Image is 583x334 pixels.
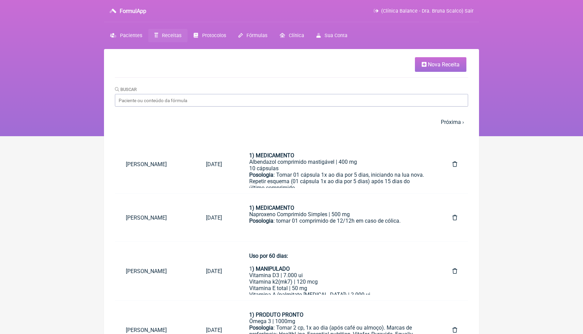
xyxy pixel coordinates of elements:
[238,247,436,295] a: Uso por 60 dias:1) MANIPULADOVitamina D3 | 7.000 uiVitamina k2(mk7) | 120 mcgVitamina E total | 5...
[325,33,347,38] span: Sua Conta
[249,159,425,172] div: Albendazol comprimido mastigável | 400 mg 10 cápsulas
[188,29,232,42] a: Protocolos
[249,312,303,318] strong: 1) PRODUTO PRONTO
[249,172,425,204] div: : Tomar 01 cápsula 1x ao dia por 5 dias, iniciando na lua nova. Repetir esquema (01 cápsula 1x ao...
[115,94,468,107] input: Paciente ou conteúdo da fórmula
[374,8,474,14] a: (Clínica Balance - Dra. Bruna Scalco) Sair
[115,87,137,92] label: Buscar
[249,152,294,159] strong: 1) MEDICAMENTO
[273,29,310,42] a: Clínica
[195,209,233,226] a: [DATE]
[202,33,226,38] span: Protocolos
[441,119,464,125] a: Próxima ›
[249,172,273,178] strong: Posologia
[195,156,233,173] a: [DATE]
[415,57,466,72] a: Nova Receita
[249,205,294,211] strong: 1) MEDICAMENTO
[238,199,436,236] a: 1) MEDICAMENTONaproxeno Comprimido Simples | 500 mgPosologia: tomar 01 comprimido de 12/12h em ca...
[232,29,273,42] a: Fórmulas
[115,263,195,280] a: [PERSON_NAME]
[249,266,425,272] div: 1
[310,29,354,42] a: Sua Conta
[428,61,460,68] span: Nova Receita
[115,156,195,173] a: [PERSON_NAME]
[249,272,425,279] div: Vitamina D3 | 7.000 ui
[249,279,425,285] div: Vitamina k2(mk7) | 120 mcg
[249,324,273,331] strong: Posologia
[249,218,425,230] div: : tomar 01 comprimido de 12/12h em caso de cólica.
[148,29,188,42] a: Receitas
[289,33,304,38] span: Clínica
[249,285,425,291] div: Vitamina E total | 50 mg
[195,263,233,280] a: [DATE]
[249,318,425,324] div: Ômega 3 | 1000mg
[120,8,146,14] h3: FormulApp
[115,115,468,129] nav: pager
[115,209,195,226] a: [PERSON_NAME]
[252,266,290,272] strong: ) MANIPULADO
[381,8,474,14] span: (Clínica Balance - Dra. Bruna Scalco) Sair
[249,211,425,218] div: Naproxeno Comprimido Simples | 500 mg
[238,140,436,188] a: 1) MEDICAMENTOAlbendazol comprimido mastigável | 400 mg10 cápsulasPosologia: Tomar 01 cápsula 1x ...
[249,218,273,224] strong: Posologia
[104,29,148,42] a: Pacientes
[246,33,267,38] span: Fórmulas
[249,291,425,304] div: Vitamina A (palmitato [MEDICAL_DATA]) | 2.000 ui Excipiente cápsula oleosa TCM ou óleo de abacate
[120,33,142,38] span: Pacientes
[249,253,288,259] strong: Uso por 60 dias:
[162,33,181,38] span: Receitas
